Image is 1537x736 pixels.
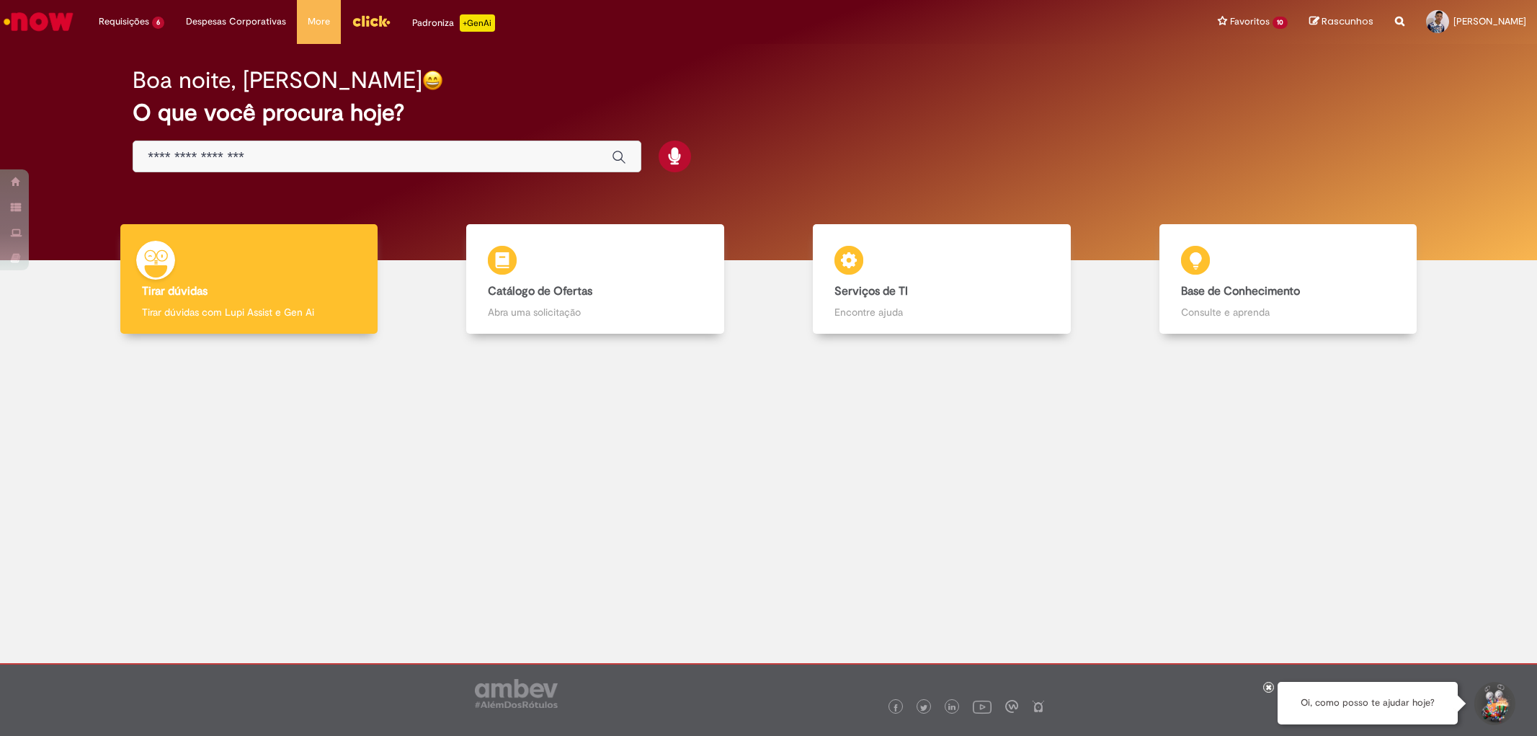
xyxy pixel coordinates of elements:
b: Base de Conhecimento [1181,284,1300,298]
h2: Boa noite, [PERSON_NAME] [133,68,422,93]
img: logo_footer_ambev_rotulo_gray.png [475,679,558,708]
p: +GenAi [460,14,495,32]
b: Serviços de TI [834,284,908,298]
a: Catálogo de Ofertas Abra uma solicitação [422,224,769,334]
div: Oi, como posso te ajudar hoje? [1278,682,1458,724]
b: Catálogo de Ofertas [488,284,592,298]
a: Rascunhos [1309,15,1373,29]
img: logo_footer_naosei.png [1032,700,1045,713]
p: Tirar dúvidas com Lupi Assist e Gen Ai [142,305,356,319]
img: logo_footer_twitter.png [920,704,927,711]
b: Tirar dúvidas [142,284,208,298]
span: Despesas Corporativas [186,14,286,29]
img: click_logo_yellow_360x200.png [352,10,391,32]
p: Encontre ajuda [834,305,1048,319]
p: Abra uma solicitação [488,305,702,319]
span: 6 [152,17,164,29]
span: Requisições [99,14,149,29]
span: Rascunhos [1322,14,1373,28]
a: Tirar dúvidas Tirar dúvidas com Lupi Assist e Gen Ai [76,224,422,334]
span: [PERSON_NAME] [1453,15,1526,27]
span: Favoritos [1230,14,1270,29]
img: logo_footer_linkedin.png [948,704,955,712]
div: Padroniza [412,14,495,32]
a: Serviços de TI Encontre ajuda [769,224,1115,334]
span: More [308,14,330,29]
img: logo_footer_workplace.png [1005,700,1018,713]
img: logo_footer_youtube.png [973,697,992,716]
button: Iniciar Conversa de Suporte [1472,682,1515,725]
img: logo_footer_facebook.png [892,704,899,711]
a: Base de Conhecimento Consulte e aprenda [1115,224,1461,334]
img: happy-face.png [422,70,443,91]
img: ServiceNow [1,7,76,36]
p: Consulte e aprenda [1181,305,1395,319]
h2: O que você procura hoje? [133,100,1404,125]
span: 10 [1273,17,1288,29]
